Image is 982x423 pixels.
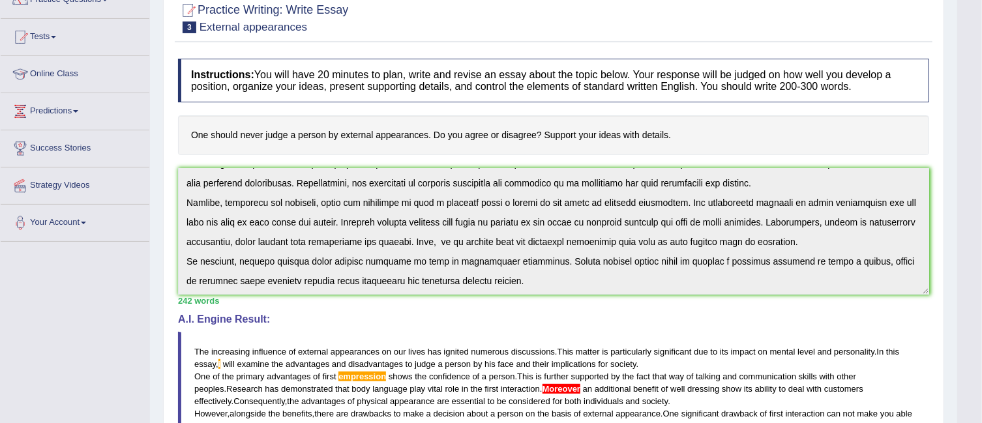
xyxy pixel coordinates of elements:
[552,359,596,369] span: implications
[390,396,435,406] span: appearance
[1,56,149,89] a: Online Class
[348,359,403,369] span: disadvantages
[482,372,486,381] span: a
[565,396,581,406] span: both
[633,384,659,394] span: benefit
[314,409,334,418] span: there
[1,19,149,51] a: Tests
[313,372,320,381] span: of
[351,384,370,394] span: body
[222,372,234,381] span: the
[471,347,509,357] span: numerous
[744,384,752,394] span: its
[351,409,391,418] span: drawbacks
[552,396,562,406] span: for
[877,347,884,357] span: In
[797,347,815,357] span: level
[237,359,269,369] span: examine
[880,409,894,418] span: you
[336,409,349,418] span: are
[497,396,506,406] span: be
[178,59,929,102] h4: You will have 20 minutes to plan, write and revise an essay about the topic below. Your response ...
[445,359,471,369] span: person
[694,347,708,357] span: due
[517,372,533,381] span: This
[289,347,296,357] span: of
[827,409,841,418] span: can
[552,409,571,418] span: basis
[616,409,661,418] span: appearance
[526,409,535,418] span: on
[760,409,767,418] span: of
[467,409,488,418] span: about
[335,384,350,394] span: that
[602,347,608,357] span: is
[194,409,228,418] span: However
[788,384,805,394] span: deal
[213,372,220,381] span: of
[406,359,413,369] span: to
[731,347,756,357] span: impact
[428,384,443,394] span: vital
[769,409,783,418] span: first
[622,372,634,381] span: the
[357,396,387,406] span: physical
[670,384,685,394] span: well
[574,409,581,418] span: of
[286,359,329,369] span: advantages
[415,359,436,369] span: judge
[611,372,620,381] span: by
[438,359,443,369] span: a
[1,93,149,126] a: Predictions
[661,384,668,394] span: of
[843,409,855,418] span: not
[837,372,856,381] span: other
[473,372,480,381] span: of
[636,372,650,381] span: fact
[452,396,485,406] span: essential
[178,295,929,307] div: 242 words
[1,168,149,200] a: Strategy Videos
[267,372,310,381] span: advantages
[824,384,863,394] span: customers
[484,384,498,394] span: first
[194,359,216,369] span: essay
[1,205,149,237] a: Your Account
[544,372,569,381] span: further
[687,384,719,394] span: dressing
[233,396,285,406] span: Consequently
[443,347,468,357] span: ignited
[758,347,767,357] span: on
[473,359,483,369] span: by
[1,130,149,163] a: Success Stories
[558,347,574,357] span: This
[382,347,391,357] span: on
[298,347,328,357] span: external
[511,347,555,357] span: discussions
[426,409,431,418] span: a
[191,69,254,80] b: Instructions:
[857,409,878,418] span: make
[409,384,425,394] span: play
[348,396,355,406] span: of
[372,384,408,394] span: language
[535,372,541,381] span: is
[281,384,333,394] span: demonstrated
[445,384,460,394] span: role
[408,347,425,357] span: lives
[194,384,224,394] span: peoples
[178,115,929,155] h4: One should never judge a person by external appearances. Do you agree or disagree? Support your i...
[394,347,406,357] span: our
[595,384,631,394] span: additional
[287,396,299,406] span: the
[194,372,211,381] span: One
[223,359,235,369] span: will
[681,409,719,418] span: significant
[332,359,346,369] span: and
[437,396,449,406] span: are
[218,359,221,369] span: The personal pronoun “I” should be uppercase. (did you mean: I)
[394,409,401,418] span: to
[200,21,307,33] small: External appearances
[720,347,728,357] span: its
[721,409,758,418] span: drawback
